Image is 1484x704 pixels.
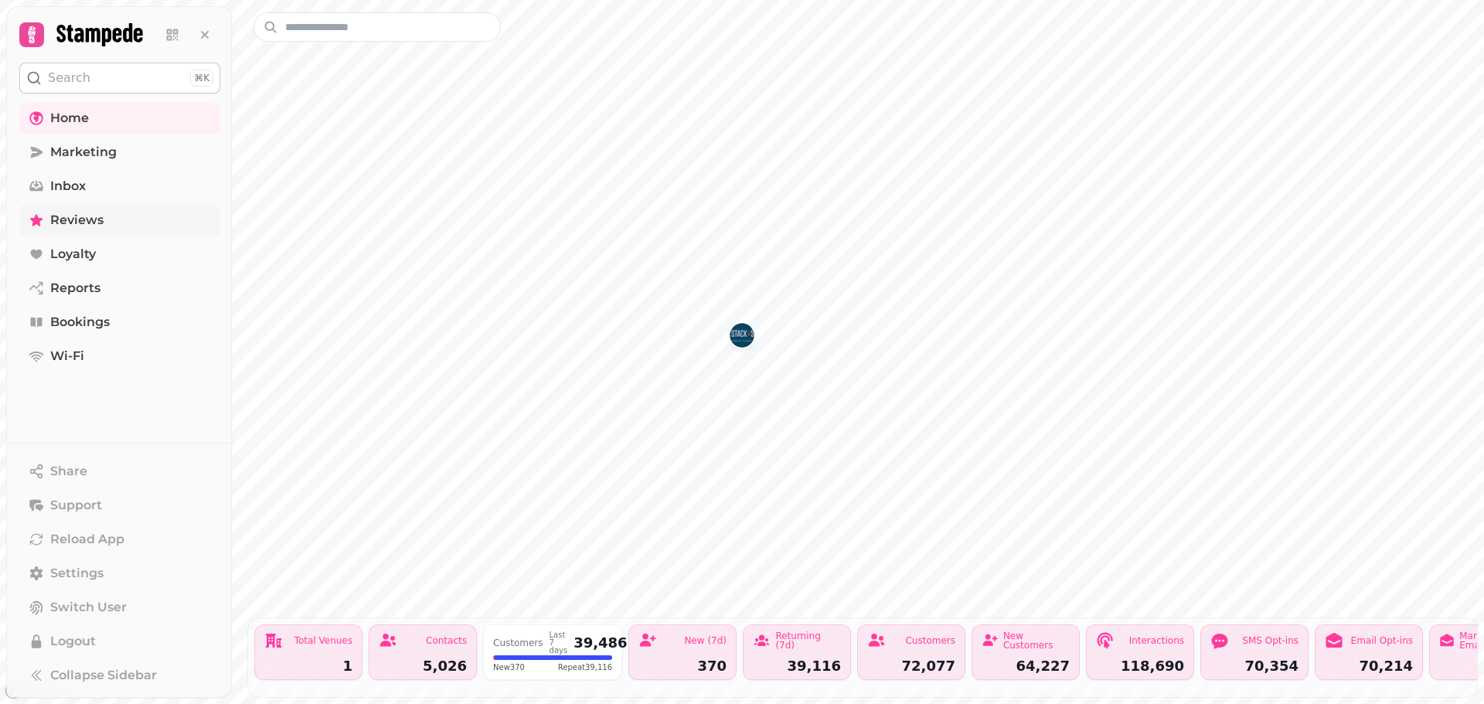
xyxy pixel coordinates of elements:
[19,524,220,555] button: Reload App
[550,631,568,655] div: Last 7 days
[753,659,841,673] div: 39,116
[19,273,220,304] a: Reports
[1129,636,1184,645] div: Interactions
[50,598,127,617] span: Switch User
[19,626,220,657] button: Logout
[1351,636,1413,645] div: Email Opt-ins
[19,137,220,168] a: Marketing
[19,63,220,94] button: Search⌘K
[50,666,157,685] span: Collapse Sidebar
[264,659,352,673] div: 1
[493,638,543,648] div: Customers
[558,661,612,673] span: Repeat 39,116
[50,245,96,264] span: Loyalty
[1096,659,1184,673] div: 118,690
[50,211,104,230] span: Reviews
[730,323,754,352] div: Map marker
[19,456,220,487] button: Share
[19,307,220,338] a: Bookings
[50,109,89,128] span: Home
[493,661,525,673] span: New 370
[905,636,955,645] div: Customers
[19,103,220,134] a: Home
[19,205,220,236] a: Reviews
[19,171,220,202] a: Inbox
[574,636,627,650] div: 39,486
[50,462,87,481] span: Share
[19,592,220,623] button: Switch User
[48,69,90,87] p: Search
[867,659,955,673] div: 72,077
[379,659,467,673] div: 5,026
[50,279,100,298] span: Reports
[50,496,102,515] span: Support
[50,632,96,651] span: Logout
[190,70,213,87] div: ⌘K
[1210,659,1298,673] div: 70,354
[19,660,220,691] button: Collapse Sidebar
[50,177,86,196] span: Inbox
[982,659,1070,673] div: 64,227
[1242,636,1298,645] div: SMS Opt-ins
[1325,659,1413,673] div: 70,214
[19,490,220,521] button: Support
[426,636,467,645] div: Contacts
[638,659,727,673] div: 370
[684,636,727,645] div: New (7d)
[19,558,220,589] a: Settings
[50,564,104,583] span: Settings
[730,323,754,348] button: West George St
[294,636,352,645] div: Total Venues
[50,143,117,162] span: Marketing
[19,341,220,372] a: Wi-Fi
[775,631,841,650] div: Returning (7d)
[19,239,220,270] a: Loyalty
[50,530,124,549] span: Reload App
[1003,631,1070,650] div: New Customers
[50,313,110,332] span: Bookings
[50,347,84,366] span: Wi-Fi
